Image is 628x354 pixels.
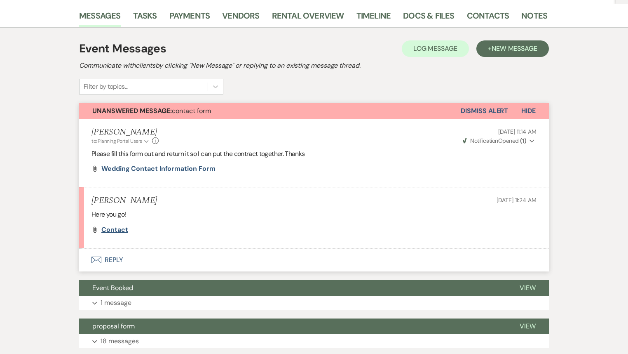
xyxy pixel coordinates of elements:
a: Messages [79,9,121,27]
span: Contact [101,225,128,234]
button: Hide [508,103,549,119]
h2: Communicate with clients by clicking "New Message" or replying to an existing message thread. [79,61,549,71]
h5: [PERSON_NAME] [91,196,157,206]
button: Event Booked [79,280,506,296]
button: 1 message [79,296,549,310]
strong: Unanswered Message: [92,106,172,115]
button: View [506,319,549,334]
button: Dismiss Alert [461,103,508,119]
span: Opened [463,137,526,144]
a: Payments [169,9,210,27]
button: NotificationOpened (1) [462,137,537,145]
span: Log Message [413,44,457,53]
p: 18 messages [101,336,139,347]
strong: ( 1 ) [520,137,526,144]
h5: [PERSON_NAME] [91,127,159,137]
a: Wedding Contact Information Form [101,165,215,172]
div: Filter by topics... [84,82,128,92]
span: to: Planning Portal Users [91,138,142,144]
a: Tasks [133,9,157,27]
h1: Event Messages [79,40,166,57]
a: Notes [521,9,547,27]
span: contact form [92,106,211,115]
span: Hide [521,106,536,115]
span: View [520,322,536,330]
span: Wedding Contact Information Form [101,164,215,173]
button: proposal form [79,319,506,334]
p: Here you go! [91,209,537,220]
span: New Message [492,44,537,53]
button: Unanswered Message:contact form [79,103,461,119]
a: Vendors [222,9,259,27]
span: proposal form [92,322,135,330]
button: Reply [79,248,549,271]
button: Log Message [402,40,469,57]
span: View [520,283,536,292]
span: [DATE] 11:24 AM [497,196,537,204]
a: Docs & Files [403,9,454,27]
button: +New Message [476,40,549,57]
a: Timeline [356,9,391,27]
p: Please fill this form out and return it so I can put the contract together. Thanks [91,149,537,159]
span: Notification [470,137,498,144]
button: to: Planning Portal Users [91,137,150,145]
button: View [506,280,549,296]
a: Rental Overview [272,9,344,27]
span: [DATE] 11:14 AM [498,128,537,135]
a: Contacts [467,9,509,27]
a: Contact [101,227,128,233]
button: 18 messages [79,334,549,348]
p: 1 message [101,297,131,308]
span: Event Booked [92,283,133,292]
